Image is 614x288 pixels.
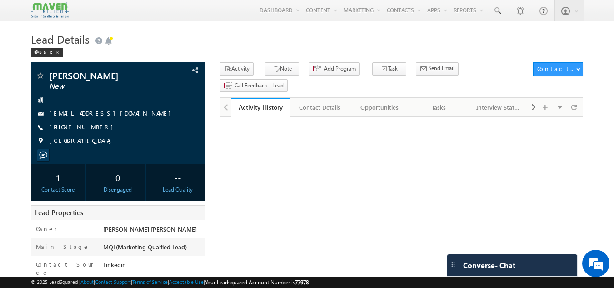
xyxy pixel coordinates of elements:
button: Note [265,62,299,76]
a: Contact Support [95,279,131,285]
span: 77978 [295,279,309,286]
button: Activity [220,62,254,76]
span: [PHONE_NUMBER] [49,123,118,132]
span: Converse - Chat [463,261,515,269]
div: Contact Details [298,102,342,113]
div: Contact Actions [537,65,576,73]
a: [EMAIL_ADDRESS][DOMAIN_NAME] [49,109,175,117]
button: Contact Actions [533,62,583,76]
div: Tasks [417,102,461,113]
label: Owner [36,225,57,233]
div: Back [31,48,63,57]
a: Terms of Service [132,279,168,285]
a: Interview Status [469,98,529,117]
div: Interview Status [476,102,520,113]
button: Call Feedback - Lead [220,79,288,92]
label: Contact Source [36,260,95,277]
span: [GEOGRAPHIC_DATA] [49,136,116,146]
img: Custom Logo [31,2,69,18]
span: Call Feedback - Lead [235,81,284,90]
span: Your Leadsquared Account Number is [205,279,309,286]
span: Send Email [429,64,454,72]
span: Lead Details [31,32,90,46]
div: -- [152,169,203,186]
span: Add Program [324,65,356,73]
div: 1 [33,169,84,186]
div: Lead Quality [152,186,203,194]
div: Activity History [238,103,284,111]
span: [PERSON_NAME] [49,71,157,80]
div: 0 [93,169,143,186]
span: Lead Properties [35,208,83,217]
a: Contact Details [290,98,350,117]
a: Activity History [231,98,290,117]
button: Add Program [309,62,360,76]
a: Acceptable Use [169,279,204,285]
a: Back [31,47,68,55]
button: Task [372,62,406,76]
div: Disengaged [93,186,143,194]
span: New [49,82,157,91]
label: Main Stage [36,243,90,251]
span: [PERSON_NAME] [PERSON_NAME] [103,225,197,233]
div: Opportunities [357,102,401,113]
div: MQL(Marketing Quaified Lead) [101,243,205,255]
div: Linkedin [101,260,205,273]
a: About [80,279,94,285]
a: Tasks [409,98,469,117]
div: Contact Score [33,186,84,194]
button: Send Email [416,62,459,76]
span: © 2025 LeadSquared | | | | | [31,278,309,287]
img: carter-drag [449,261,457,268]
a: Opportunities [350,98,409,117]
